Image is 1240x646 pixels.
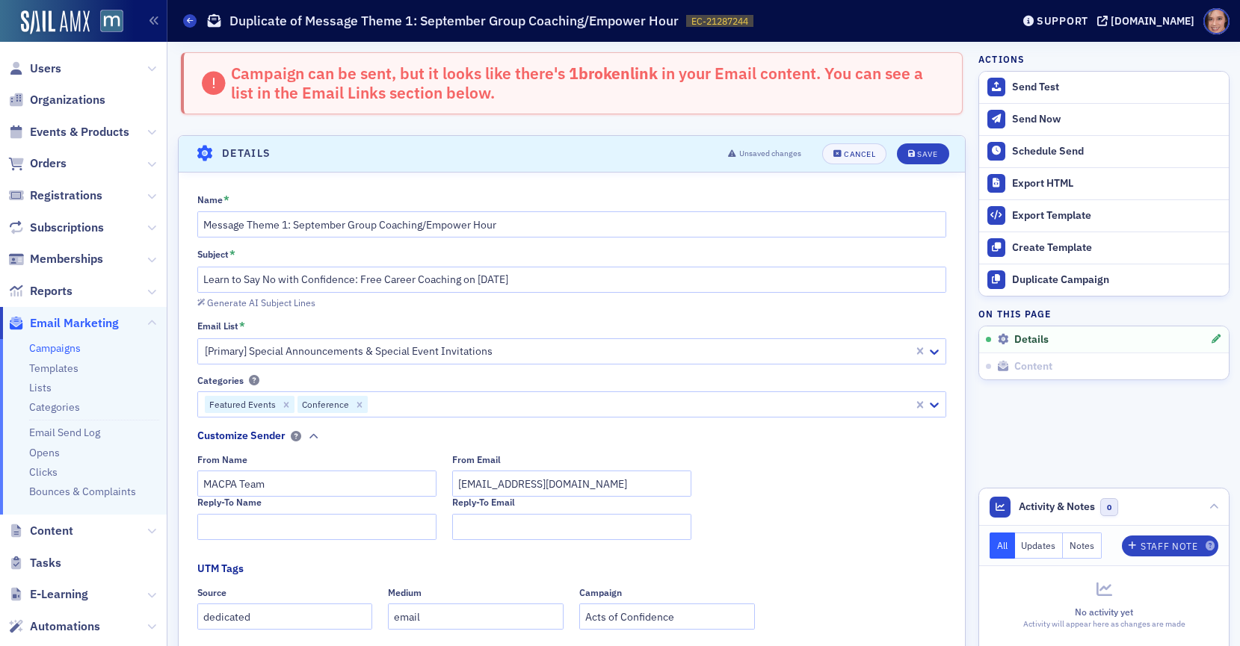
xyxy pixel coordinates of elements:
[30,92,105,108] span: Organizations
[29,485,136,498] a: Bounces & Complaints
[29,361,78,375] a: Templates
[278,396,294,414] div: Remove Featured Events
[739,148,801,160] span: Unsaved changes
[1012,273,1221,287] div: Duplicate Campaign
[452,497,515,508] div: Reply-To Email
[197,561,244,577] div: UTM Tags
[100,10,123,33] img: SailAMX
[1100,498,1119,517] span: 0
[388,587,422,598] div: Medium
[8,283,73,299] a: Reports
[979,135,1229,167] button: Schedule Send
[30,315,119,332] span: Email Marketing
[8,315,119,332] a: Email Marketing
[223,193,229,207] abbr: This field is required
[8,124,129,140] a: Events & Products
[1012,241,1221,255] div: Create Template
[8,220,104,236] a: Subscriptions
[30,155,67,172] span: Orders
[1019,499,1095,515] span: Activity & Notes
[979,103,1229,135] button: Send Now
[691,15,748,28] span: EC-21287244
[30,187,102,204] span: Registrations
[1014,360,1052,373] span: Content
[351,396,368,414] div: Remove Conference
[822,143,886,164] button: Cancel
[979,232,1229,264] a: Create Template
[979,199,1229,232] a: Export Template
[197,249,229,260] div: Subject
[231,63,946,103] div: Campaign can be sent, but it looks like there's in your Email content. You can see a list in the ...
[1203,8,1230,34] span: Profile
[197,375,244,386] div: Categories
[8,155,67,172] a: Orders
[579,587,622,598] div: Campaign
[229,248,235,261] abbr: This field is required
[1012,113,1221,126] div: Send Now
[205,396,278,414] div: Featured Events
[30,618,100,635] span: Automations
[229,12,679,30] h1: Duplicate of Message Theme 1: September Group Coaching/Empower Hour
[30,220,104,236] span: Subscriptions
[29,465,58,479] a: Clicks
[29,400,80,414] a: Categories
[8,187,102,204] a: Registrations
[978,307,1230,320] h4: On this page
[1012,177,1221,190] div: Export HTML
[979,167,1229,199] a: Export HTML
[30,283,73,299] span: Reports
[297,396,351,414] div: Conference
[197,428,286,444] div: Customize Sender
[29,446,60,459] a: Opens
[90,10,123,35] a: View Homepage
[30,60,61,77] span: Users
[8,618,100,635] a: Automations
[979,264,1229,296] button: Duplicate Campaign
[897,143,948,164] button: Save
[8,555,61,571] a: Tasks
[990,605,1218,618] div: No activity yet
[239,320,245,333] abbr: This field is required
[1012,145,1221,158] div: Schedule Send
[1012,209,1221,223] div: Export Template
[29,381,52,394] a: Lists
[207,299,315,307] div: Generate AI Subject Lines
[1111,14,1194,28] div: [DOMAIN_NAME]
[978,52,1025,66] h4: Actions
[197,587,226,598] div: Source
[8,586,88,603] a: E-Learning
[8,523,73,539] a: Content
[30,586,88,603] span: E-Learning
[29,426,100,439] a: Email Send Log
[1015,532,1064,559] button: Updates
[452,454,501,465] div: From Email
[197,320,238,332] div: Email List
[30,251,103,267] span: Memberships
[1012,81,1221,94] div: Send Test
[8,251,103,267] a: Memberships
[990,618,1218,630] div: Activity will appear here as changes are made
[1141,542,1197,550] div: Staff Note
[990,532,1015,559] button: All
[8,60,61,77] a: Users
[1014,333,1049,347] span: Details
[844,150,875,158] div: Cancel
[30,124,129,140] span: Events & Products
[222,146,271,161] h4: Details
[979,72,1229,103] button: Send Test
[1122,535,1218,556] button: Staff Note
[1063,532,1102,559] button: Notes
[8,92,105,108] a: Organizations
[1037,14,1088,28] div: Support
[197,497,262,508] div: Reply-To Name
[21,10,90,34] img: SailAMX
[197,194,223,205] div: Name
[1097,16,1200,26] button: [DOMAIN_NAME]
[917,150,937,158] div: Save
[29,341,81,355] a: Campaigns
[197,454,247,465] div: From Name
[30,555,61,571] span: Tasks
[30,523,73,539] span: Content
[569,63,658,84] strong: 1 broken link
